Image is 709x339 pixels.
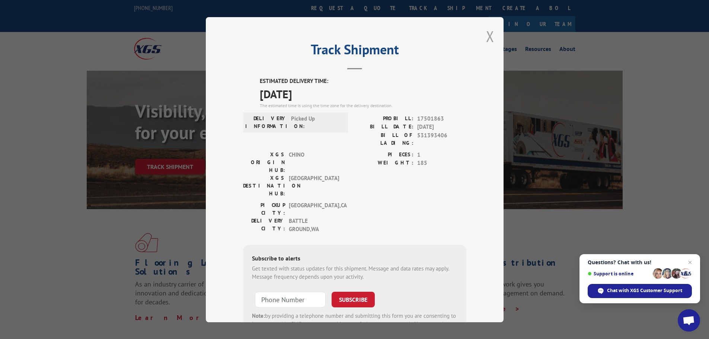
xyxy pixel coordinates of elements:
[289,174,339,197] span: [GEOGRAPHIC_DATA]
[588,259,692,265] span: Questions? Chat with us!
[355,114,413,123] label: PROBILL:
[355,123,413,131] label: BILL DATE:
[260,85,466,102] span: [DATE]
[243,217,285,233] label: DELIVERY CITY:
[252,312,265,319] strong: Note:
[678,309,700,332] div: Open chat
[588,271,650,276] span: Support is online
[588,284,692,298] div: Chat with XGS Customer Support
[289,150,339,174] span: CHINO
[243,201,285,217] label: PICKUP CITY:
[252,264,457,281] div: Get texted with status updates for this shipment. Message and data rates may apply. Message frequ...
[291,114,341,130] span: Picked Up
[252,311,457,337] div: by providing a telephone number and submitting this form you are consenting to be contacted by SM...
[686,258,694,267] span: Close chat
[260,77,466,86] label: ESTIMATED DELIVERY TIME:
[417,123,466,131] span: [DATE]
[417,150,466,159] span: 1
[243,174,285,197] label: XGS DESTINATION HUB:
[417,159,466,167] span: 185
[243,44,466,58] h2: Track Shipment
[607,287,682,294] span: Chat with XGS Customer Support
[417,131,466,147] span: 531393406
[245,114,287,130] label: DELIVERY INFORMATION:
[486,26,494,46] button: Close modal
[260,102,466,109] div: The estimated time is using the time zone for the delivery destination.
[289,217,339,233] span: BATTLE GROUND , WA
[355,131,413,147] label: BILL OF LADING:
[289,201,339,217] span: [GEOGRAPHIC_DATA] , CA
[332,291,375,307] button: SUBSCRIBE
[252,253,457,264] div: Subscribe to alerts
[243,150,285,174] label: XGS ORIGIN HUB:
[355,159,413,167] label: WEIGHT:
[417,114,466,123] span: 17501863
[355,150,413,159] label: PIECES:
[255,291,326,307] input: Phone Number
